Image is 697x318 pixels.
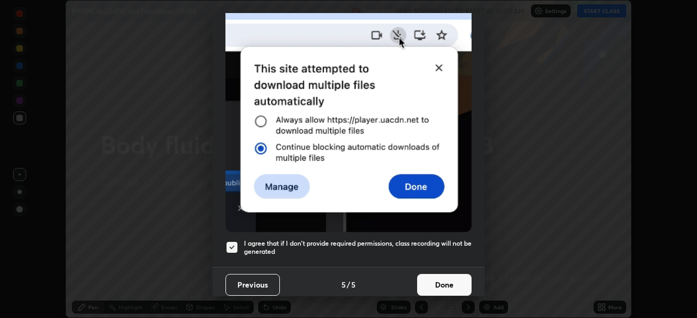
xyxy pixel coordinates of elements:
button: Previous [225,274,280,296]
h4: / [347,279,350,290]
h5: I agree that if I don't provide required permissions, class recording will not be generated [244,239,472,256]
h4: 5 [341,279,346,290]
h4: 5 [351,279,356,290]
button: Done [417,274,472,296]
